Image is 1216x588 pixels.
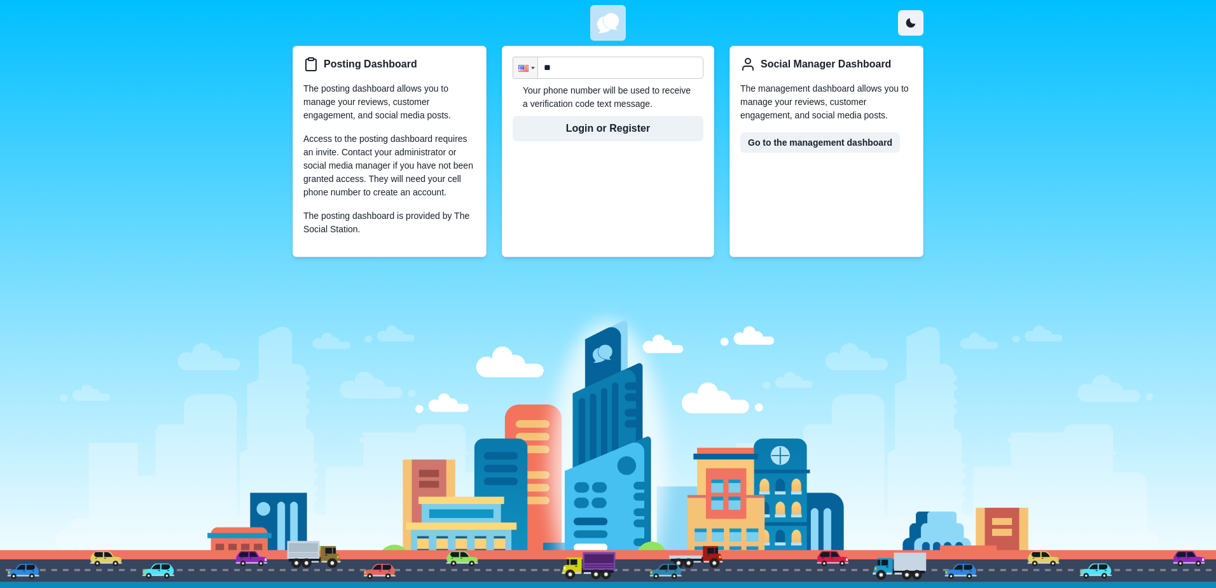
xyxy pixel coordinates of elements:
button: Toggle Mode [898,10,923,36]
p: The posting dashboard is provided by The Social Station. [303,209,476,236]
div: United States: + 1 [513,57,537,78]
h5: Social Manager Dashboard [761,58,891,70]
img: u8dYElcwoIgCIIgCIIgCIIgCIIgCIIgCIIgCIIgCIIgCIIgCIIgCIIgCIIgCIIgCIKgBfgfhTKg+uHK8RYAAAAASUVORK5CYII= [593,8,623,38]
p: Access to the posting dashboard requires an invite. Contact your administrator or social media ma... [303,132,476,199]
p: Your phone number will be used to receive a verification code text message. [513,84,703,111]
p: The management dashboard allows you to manage your reviews, customer engagement, and social media... [740,82,913,122]
h5: Posting Dashboard [324,58,417,70]
button: Login or Register [513,116,703,141]
a: Go to the management dashboard [740,132,900,153]
p: The posting dashboard allows you to manage your reviews, customer engagement, and social media po... [303,82,476,122]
